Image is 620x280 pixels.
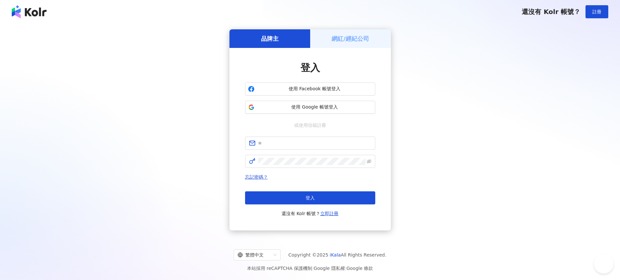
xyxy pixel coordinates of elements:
a: Google 隱私權 [314,266,345,271]
span: 登入 [300,62,320,73]
span: 或使用信箱註冊 [290,122,331,129]
button: 登入 [245,191,375,204]
span: 本站採用 reCAPTCHA 保護機制 [247,264,373,272]
a: iKala [330,252,341,258]
button: 使用 Facebook 帳號登入 [245,82,375,96]
a: 忘記密碼？ [245,174,268,180]
div: 繁體中文 [238,250,271,260]
span: Copyright © 2025 All Rights Reserved. [288,251,386,259]
h5: 網紅/經紀公司 [332,35,369,43]
button: 註冊 [586,5,608,18]
span: 註冊 [592,9,601,14]
span: 還沒有 Kolr 帳號？ [282,210,339,217]
span: 使用 Facebook 帳號登入 [257,86,372,92]
span: | [345,266,347,271]
a: 立即註冊 [320,211,338,216]
img: logo [12,5,47,18]
button: 使用 Google 帳號登入 [245,101,375,114]
iframe: Help Scout Beacon - Open [594,254,613,273]
h5: 品牌主 [261,35,279,43]
span: | [312,266,314,271]
span: 登入 [306,195,315,200]
span: eye-invisible [367,159,371,164]
a: Google 條款 [346,266,373,271]
span: 使用 Google 帳號登入 [257,104,372,111]
span: 還沒有 Kolr 帳號？ [522,8,580,16]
